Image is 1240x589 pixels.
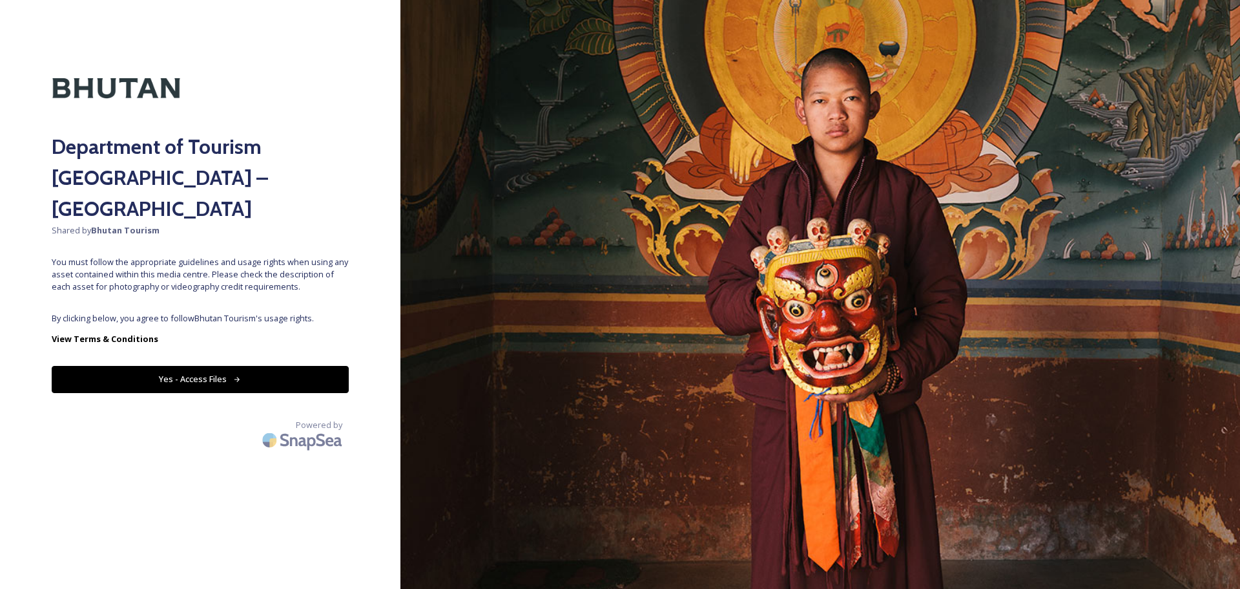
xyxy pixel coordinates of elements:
[52,224,349,237] span: Shared by
[52,312,349,325] span: By clicking below, you agree to follow Bhutan Tourism 's usage rights.
[52,331,349,347] a: View Terms & Conditions
[52,52,181,125] img: Kingdom-of-Bhutan-Logo.png
[258,425,349,455] img: SnapSea Logo
[296,419,342,431] span: Powered by
[52,256,349,294] span: You must follow the appropriate guidelines and usage rights when using any asset contained within...
[91,224,160,236] strong: Bhutan Tourism
[52,131,349,224] h2: Department of Tourism [GEOGRAPHIC_DATA] – [GEOGRAPHIC_DATA]
[52,333,158,345] strong: View Terms & Conditions
[52,366,349,392] button: Yes - Access Files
